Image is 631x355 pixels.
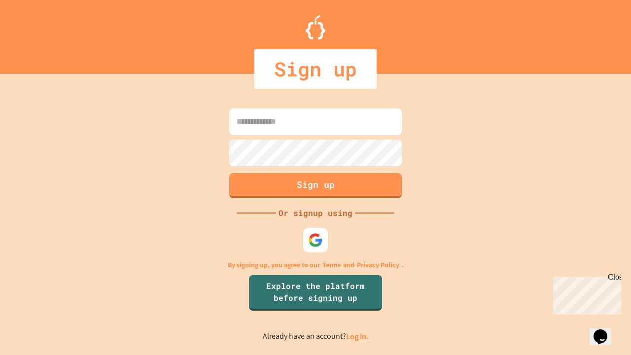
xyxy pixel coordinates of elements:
[306,15,325,39] img: Logo.svg
[322,260,341,270] a: Terms
[346,331,369,342] a: Log in.
[590,316,621,345] iframe: chat widget
[254,49,377,89] div: Sign up
[4,4,68,63] div: Chat with us now!Close
[229,173,402,198] button: Sign up
[276,207,355,219] div: Or signup using
[308,233,323,248] img: google-icon.svg
[549,273,621,315] iframe: chat widget
[228,260,404,270] p: By signing up, you agree to our and .
[249,275,382,311] a: Explore the platform before signing up
[357,260,399,270] a: Privacy Policy
[263,330,369,343] p: Already have an account?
